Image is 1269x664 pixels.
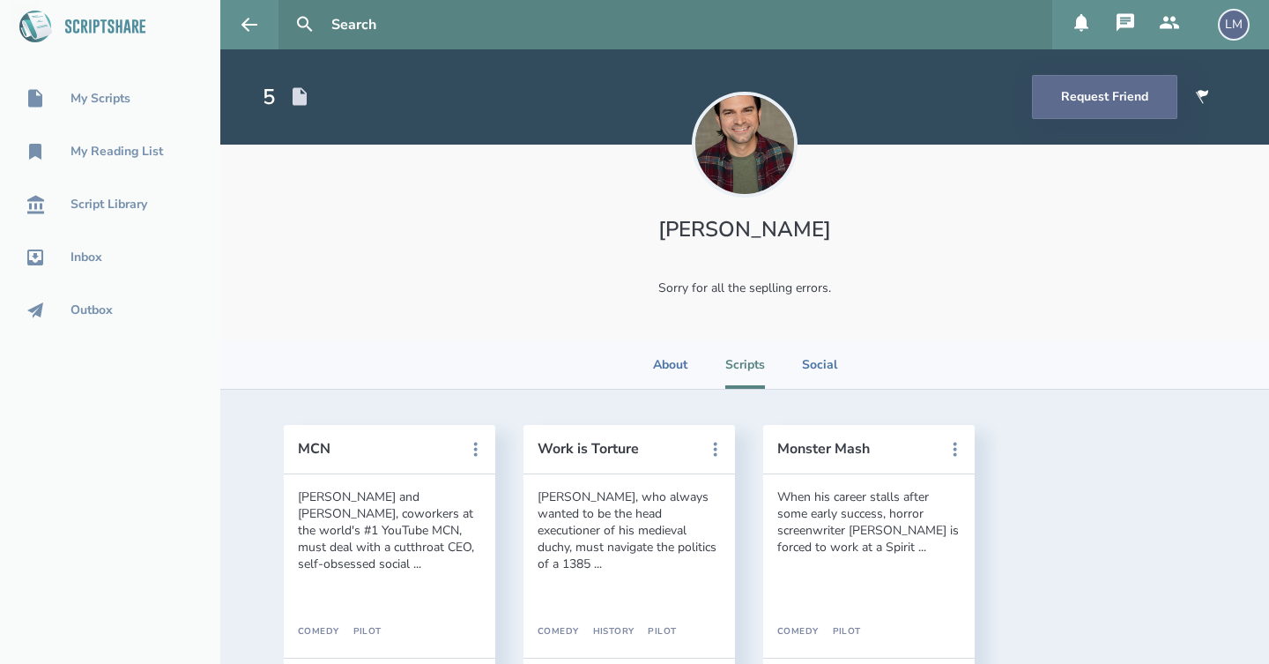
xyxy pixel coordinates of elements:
[692,92,798,198] img: user_1711333522-crop.jpg
[800,340,839,389] li: Social
[725,340,765,389] li: Scripts
[777,627,819,638] div: Comedy
[263,83,310,111] div: Total Scripts
[70,250,102,265] div: Inbox
[538,441,696,457] button: Work is Torture
[538,489,721,572] div: [PERSON_NAME], who always wanted to be the head executioner of his medieval duchy, must navigate ...
[298,489,481,572] div: [PERSON_NAME] and [PERSON_NAME], coworkers at the world's #1 YouTube MCN, must deal with a cutthr...
[1218,9,1250,41] div: LM
[579,627,634,638] div: History
[634,627,676,638] div: Pilot
[339,627,382,638] div: Pilot
[583,265,907,312] div: Sorry for all the seplling errors.
[70,145,163,159] div: My Reading List
[298,441,456,457] button: MCN
[819,627,861,638] div: Pilot
[70,303,113,317] div: Outbox
[70,198,147,212] div: Script Library
[777,441,936,457] button: Monster Mash
[583,215,907,243] h1: [PERSON_NAME]
[651,340,690,389] li: About
[538,627,579,638] div: Comedy
[298,627,339,638] div: Comedy
[1032,75,1177,119] button: Request Friend
[777,489,961,556] div: When his career stalls after some early success, horror screenwriter [PERSON_NAME] is forced to w...
[70,92,130,106] div: My Scripts
[263,83,275,111] div: 5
